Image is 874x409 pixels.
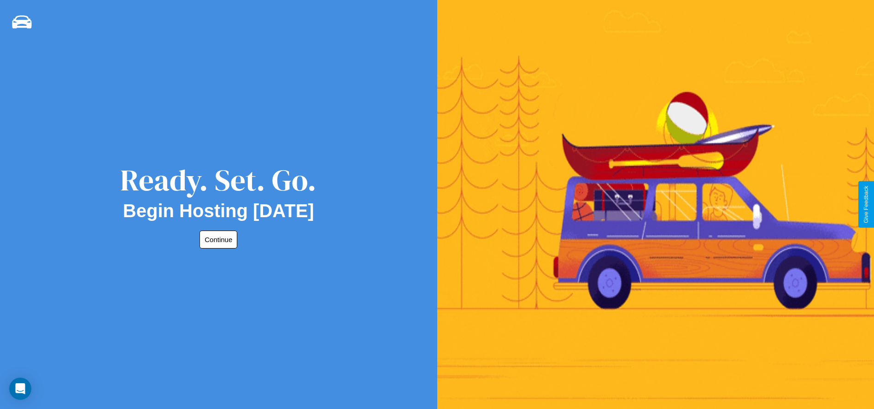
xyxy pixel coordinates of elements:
div: Open Intercom Messenger [9,378,31,400]
div: Give Feedback [863,186,869,223]
button: Continue [199,231,237,249]
h2: Begin Hosting [DATE] [123,201,314,221]
div: Ready. Set. Go. [120,160,317,201]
